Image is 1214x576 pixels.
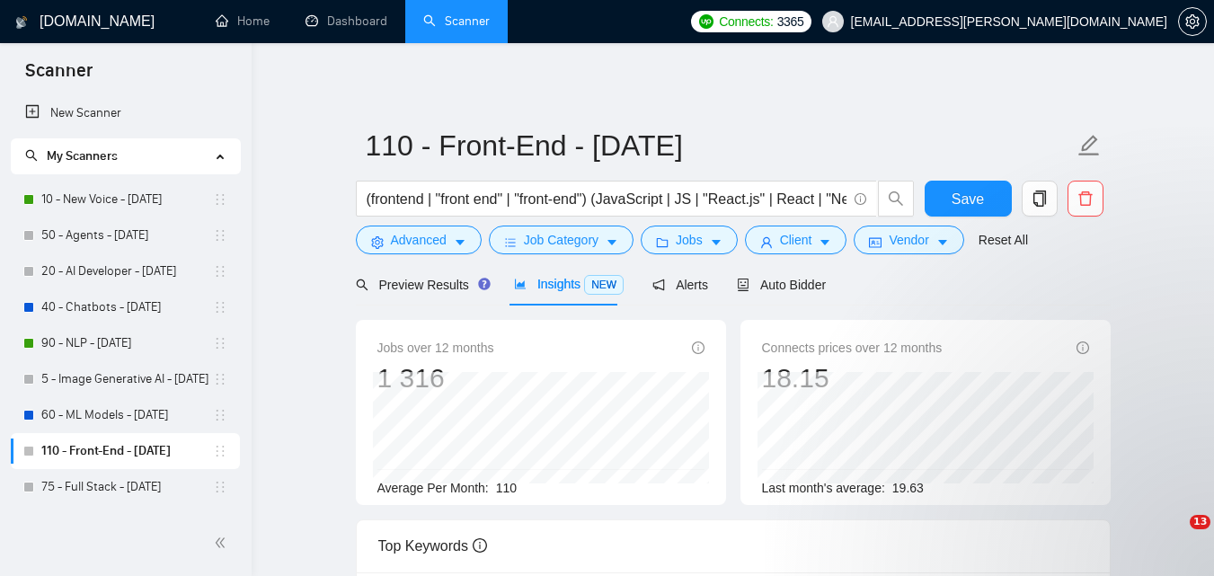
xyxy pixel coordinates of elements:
[925,181,1012,217] button: Save
[745,226,847,254] button: userClientcaret-down
[41,433,213,469] a: 110 - Front-End - [DATE]
[11,58,107,95] span: Scanner
[473,538,487,553] span: info-circle
[11,361,240,397] li: 5 - Image Generative AI - 2025.01.12
[11,289,240,325] li: 40 - Chatbots - 2025.01.18
[213,372,227,386] span: holder
[25,148,118,164] span: My Scanners
[762,361,943,395] div: 18.15
[41,182,213,217] a: 10 - New Voice - [DATE]
[1077,341,1089,354] span: info-circle
[524,230,598,250] span: Job Category
[889,230,928,250] span: Vendor
[699,14,713,29] img: upwork-logo.png
[777,12,804,31] span: 3365
[737,279,749,291] span: robot
[952,188,984,210] span: Save
[11,182,240,217] li: 10 - New Voice - 2025.01.23
[819,235,831,249] span: caret-down
[356,226,482,254] button: settingAdvancedcaret-down
[213,480,227,494] span: holder
[41,361,213,397] a: 5 - Image Generative AI - [DATE]
[377,338,494,358] span: Jobs over 12 months
[878,181,914,217] button: search
[15,8,28,37] img: logo
[306,13,387,29] a: dashboardDashboard
[213,300,227,315] span: holder
[1022,181,1058,217] button: copy
[41,289,213,325] a: 40 - Chatbots - [DATE]
[854,226,963,254] button: idcardVendorcaret-down
[11,469,240,505] li: 75 - Full Stack - 2025.06.17
[213,408,227,422] span: holder
[25,149,38,162] span: search
[11,253,240,289] li: 20 - AI Developer - 2025.03.03
[41,469,213,505] a: 75 - Full Stack - [DATE]
[676,230,703,250] span: Jobs
[1179,14,1206,29] span: setting
[476,276,492,292] div: Tooltip anchor
[377,481,489,495] span: Average Per Month:
[641,226,738,254] button: folderJobscaret-down
[378,520,1088,572] div: Top Keywords
[737,278,826,292] span: Auto Bidder
[41,253,213,289] a: 20 - AI Developer - [DATE]
[760,235,773,249] span: user
[356,279,368,291] span: search
[1178,14,1207,29] a: setting
[719,12,773,31] span: Connects:
[216,13,270,29] a: homeHome
[879,191,913,207] span: search
[652,278,708,292] span: Alerts
[496,481,517,495] span: 110
[11,505,240,541] li: Inactive - Python - Automation - 2025.01.13
[584,275,624,295] span: NEW
[936,235,949,249] span: caret-down
[979,230,1028,250] a: Reset All
[1077,134,1101,157] span: edit
[366,123,1074,168] input: Scanner name...
[41,397,213,433] a: 60 - ML Models - [DATE]
[1190,515,1210,529] span: 13
[367,188,846,210] input: Search Freelance Jobs...
[606,235,618,249] span: caret-down
[855,193,866,205] span: info-circle
[41,325,213,361] a: 90 - NLP - [DATE]
[213,228,227,243] span: holder
[11,433,240,469] li: 110 - Front-End - 2025.08.18
[47,148,118,164] span: My Scanners
[762,481,885,495] span: Last month's average:
[1068,181,1103,217] button: delete
[213,192,227,207] span: holder
[1153,515,1196,558] iframe: Intercom live chat
[371,235,384,249] span: setting
[656,235,669,249] span: folder
[41,217,213,253] a: 50 - Agents - [DATE]
[652,279,665,291] span: notification
[489,226,634,254] button: barsJob Categorycaret-down
[514,277,624,291] span: Insights
[11,325,240,361] li: 90 - NLP - 2024.12.18
[391,230,447,250] span: Advanced
[762,338,943,358] span: Connects prices over 12 months
[454,235,466,249] span: caret-down
[377,361,494,395] div: 1 316
[1178,7,1207,36] button: setting
[710,235,722,249] span: caret-down
[869,235,882,249] span: idcard
[213,336,227,350] span: holder
[213,264,227,279] span: holder
[11,95,240,131] li: New Scanner
[780,230,812,250] span: Client
[1068,191,1103,207] span: delete
[827,15,839,28] span: user
[504,235,517,249] span: bars
[213,444,227,458] span: holder
[214,534,232,552] span: double-left
[1023,191,1057,207] span: copy
[25,95,226,131] a: New Scanner
[423,13,490,29] a: searchScanner
[356,278,485,292] span: Preview Results
[11,397,240,433] li: 60 - ML Models - 2025.01.18
[692,341,704,354] span: info-circle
